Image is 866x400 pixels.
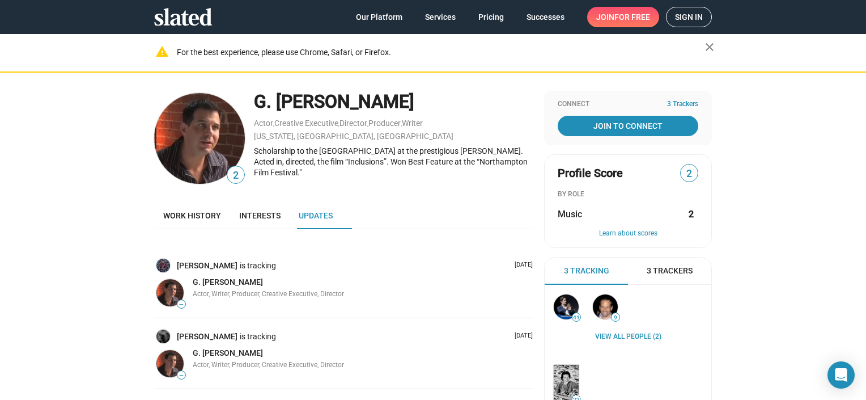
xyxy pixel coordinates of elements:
a: View all People (2) [595,332,661,342]
span: Our Platform [356,7,402,27]
span: G. [PERSON_NAME] [193,348,263,357]
a: Producer [368,119,401,128]
span: is tracking [240,260,278,271]
span: Music [558,208,582,220]
a: Joinfor free [587,7,659,27]
span: 3 Tracking [564,266,609,276]
img: Chris Bruno [593,294,618,319]
span: Services [425,7,456,27]
a: Work history [154,202,230,229]
strong: 2 [689,208,694,220]
span: , [401,121,402,127]
span: for free [614,7,650,27]
span: Join To Connect [560,116,696,136]
span: Pricing [478,7,504,27]
img: G. Randyl Johnson [154,93,245,184]
div: Scholarship to the [GEOGRAPHIC_DATA] at the prestigious [PERSON_NAME]. Acted in, directed, the fi... [254,146,533,178]
a: Services [416,7,465,27]
a: Writer [402,119,423,128]
a: [PERSON_NAME] [177,331,240,342]
a: Pricing [469,7,513,27]
span: Successes [527,7,564,27]
span: , [338,121,339,127]
span: 3 Trackers [647,266,693,276]
a: [US_STATE], [GEOGRAPHIC_DATA], [GEOGRAPHIC_DATA] [254,132,453,141]
span: 3 Trackers [667,100,698,109]
a: Creative Executive [274,119,338,128]
a: Director [339,119,367,128]
span: Updates [299,211,333,220]
mat-icon: warning [155,45,169,58]
div: BY ROLE [558,190,698,199]
a: Our Platform [347,7,411,27]
span: Interests [239,211,281,220]
div: G. [PERSON_NAME] [254,90,533,114]
span: Profile Score [558,166,623,181]
span: Sign in [675,7,703,27]
a: Interests [230,202,290,229]
a: Actor [254,119,273,128]
span: — [177,372,185,378]
a: G. [PERSON_NAME] [193,348,263,359]
span: G. [PERSON_NAME] [193,277,263,287]
button: Learn about scores [558,229,698,238]
a: Updates [290,202,342,229]
span: 41 [572,314,580,321]
span: Work history [163,211,221,220]
a: G. [PERSON_NAME] [193,277,263,288]
a: Sign in [666,7,712,27]
p: [DATE] [510,261,533,270]
span: , [273,121,274,127]
div: Open Intercom Messenger [827,361,855,389]
a: Join To Connect [558,116,698,136]
a: [PERSON_NAME] [177,260,240,271]
img: G. Randyl Johnson [156,279,184,306]
span: Join [596,7,650,27]
img: Rob Heydon [156,330,170,343]
span: , [367,121,368,127]
mat-icon: close [703,40,716,54]
div: For the best experience, please use Chrome, Safari, or Firefox. [177,45,705,60]
img: G. Randyl Johnson [156,350,184,377]
span: 2 [681,166,698,182]
span: Actor, Writer, Producer, Creative Executive, Director [193,361,344,369]
img: Stephan Paternot [554,294,579,319]
a: Successes [517,7,574,27]
p: [DATE] [510,332,533,340]
span: — [177,301,185,308]
span: Actor, Writer, Producer, Creative Executive, Director [193,290,344,298]
div: Connect [558,100,698,109]
span: 9 [612,314,619,321]
img: Breven Warren [156,259,170,272]
span: is tracking [240,331,278,342]
span: 2 [227,168,244,183]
